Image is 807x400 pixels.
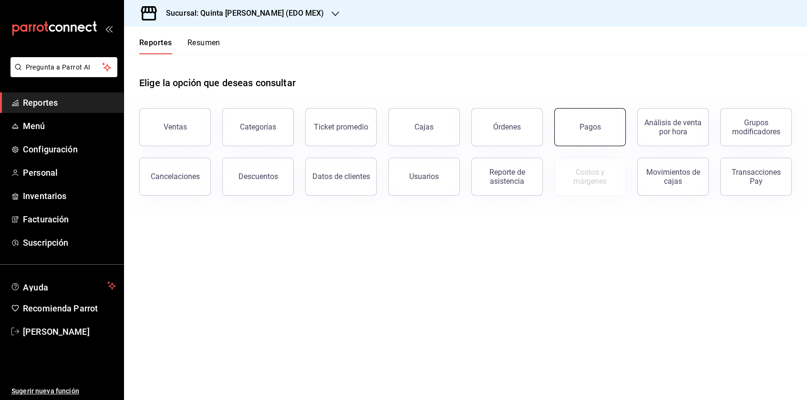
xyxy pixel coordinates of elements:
[726,118,786,136] div: Grupos modificadores
[240,122,276,131] div: Categorías
[23,302,116,315] span: Recomienda Parrot
[105,25,113,32] button: open_drawer_menu
[579,122,601,131] div: Pagos
[726,168,786,186] div: Transacciones Pay
[314,122,368,131] div: Ticket promedio
[139,76,296,90] h1: Elige la opción que deseas consultar
[23,213,116,226] span: Facturación
[720,108,792,146] button: Grupos modificadores
[238,172,278,181] div: Descuentos
[471,108,543,146] button: Órdenes
[720,158,792,196] button: Transacciones Pay
[139,38,172,54] button: Reportes
[158,8,324,19] h3: Sucursal: Quinta [PERSON_NAME] (EDO MEX)
[471,158,543,196] button: Reporte de asistencia
[388,158,460,196] button: Usuarios
[23,236,116,249] span: Suscripción
[305,158,377,196] button: Datos de clientes
[414,121,434,133] div: Cajas
[554,108,626,146] button: Pagos
[305,108,377,146] button: Ticket promedio
[23,143,116,156] span: Configuración
[637,108,709,146] button: Análisis de venta por hora
[26,62,103,72] span: Pregunta a Parrot AI
[637,158,709,196] button: Movimientos de cajas
[312,172,370,181] div: Datos de clientes
[23,190,116,202] span: Inventarios
[7,69,117,79] a: Pregunta a Parrot AI
[222,158,294,196] button: Descuentos
[23,120,116,132] span: Menú
[187,38,220,54] button: Resumen
[554,158,626,196] button: Contrata inventarios para ver este reporte
[409,172,439,181] div: Usuarios
[388,108,460,146] a: Cajas
[643,118,703,136] div: Análisis de venta por hora
[139,38,220,54] div: navigation tabs
[164,122,187,131] div: Ventas
[477,168,537,186] div: Reporte de asistencia
[151,172,200,181] div: Cancelaciones
[560,168,620,186] div: Costos y márgenes
[222,108,294,146] button: Categorías
[139,158,211,196] button: Cancelaciones
[23,280,103,291] span: Ayuda
[23,325,116,338] span: [PERSON_NAME]
[23,96,116,109] span: Reportes
[493,122,521,131] div: Órdenes
[23,166,116,179] span: Personal
[139,108,211,146] button: Ventas
[11,386,116,396] span: Sugerir nueva función
[643,168,703,186] div: Movimientos de cajas
[10,57,117,77] button: Pregunta a Parrot AI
